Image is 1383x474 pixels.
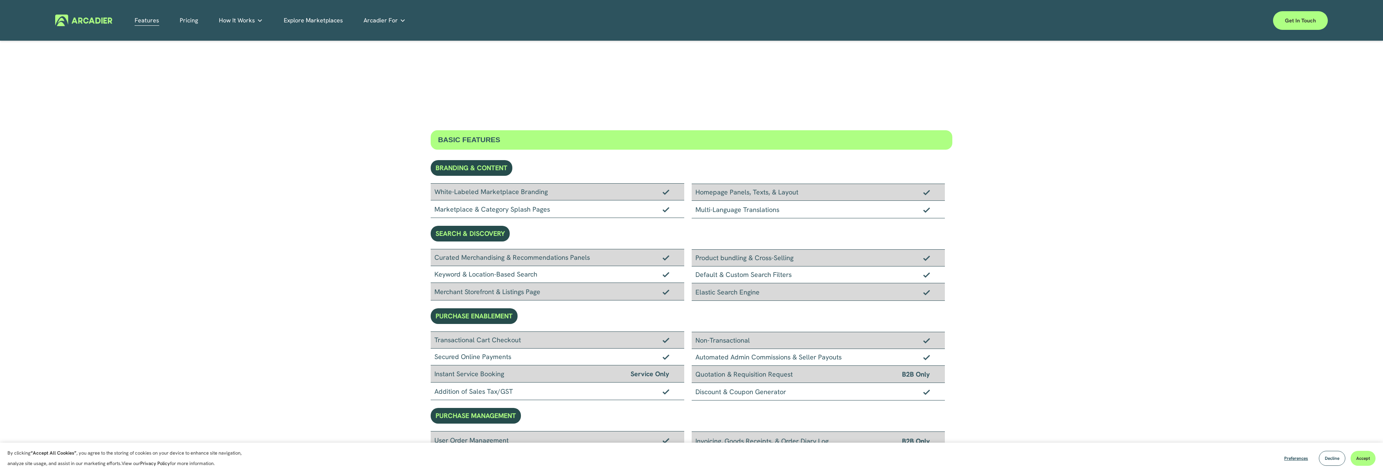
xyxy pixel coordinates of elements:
a: Pricing [180,15,198,26]
div: Automated Admin Commissions & Seller Payouts [692,349,945,366]
span: B2B Only [902,369,930,380]
div: Addition of Sales Tax/GST [431,383,684,400]
img: Checkmark [663,438,669,443]
div: Discount & Coupon Generator [692,383,945,400]
img: Arcadier [55,15,112,26]
span: How It Works [219,15,255,26]
div: Product bundling & Cross-Selling [692,249,945,266]
div: SEARCH & DISCOVERY [431,226,510,241]
div: Elastic Search Engine [692,283,945,301]
div: Non-Transactional [692,332,945,349]
img: Checkmark [663,207,669,212]
div: Marketplace & Category Splash Pages [431,200,684,218]
img: Checkmark [663,354,669,359]
img: Checkmark [663,272,669,277]
img: Checkmark [663,289,669,294]
img: Checkmark [663,337,669,343]
div: BRANDING & CONTENT [431,160,512,176]
button: Preferences [1279,451,1314,466]
iframe: Chat Widget [1346,438,1383,474]
img: Checkmark [923,190,930,195]
img: Checkmark [923,389,930,395]
img: Checkmark [923,355,930,360]
button: Decline [1319,451,1345,466]
div: Curated Merchandising & Recommendations Panels [431,249,684,266]
span: Decline [1325,455,1339,461]
a: Explore Marketplaces [284,15,343,26]
a: folder dropdown [219,15,263,26]
div: Multi-Language Translations [692,201,945,218]
img: Checkmark [663,255,669,260]
span: B2B Only [902,436,930,446]
div: Instant Service Booking [431,365,684,383]
p: By clicking , you agree to the storing of cookies on your device to enhance site navigation, anal... [7,448,250,469]
div: Invoicing, Goods Receipts, & Order Diary Log [692,431,945,450]
div: Default & Custom Search Filters [692,266,945,283]
div: User Order Management [431,431,684,449]
div: Chatwidget [1346,438,1383,474]
div: Secured Online Payments [431,349,684,365]
strong: “Accept All Cookies” [31,450,76,456]
a: folder dropdown [364,15,406,26]
img: Checkmark [923,338,930,343]
img: Checkmark [663,189,669,194]
div: Merchant Storefront & Listings Page [431,283,684,300]
a: Privacy Policy [140,460,170,467]
img: Checkmark [663,389,669,394]
div: White-Labeled Marketplace Branding [431,183,684,200]
img: Checkmark [923,207,930,212]
a: Get in touch [1273,11,1328,30]
img: Checkmark [923,255,930,261]
div: Quotation & Requisition Request [692,366,945,383]
span: Preferences [1284,455,1308,461]
div: BASIC FEATURES [431,130,953,150]
div: PURCHASE ENABLEMENT [431,308,518,324]
img: Checkmark [923,272,930,277]
div: Transactional Cart Checkout [431,331,684,349]
div: Homepage Panels, Texts, & Layout [692,184,945,201]
img: Checkmark [923,290,930,295]
div: PURCHASE MANAGEMENT [431,408,521,424]
div: Keyword & Location-Based Search [431,266,684,283]
span: Service Only [631,368,669,379]
a: Features [135,15,159,26]
span: Arcadier For [364,15,398,26]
